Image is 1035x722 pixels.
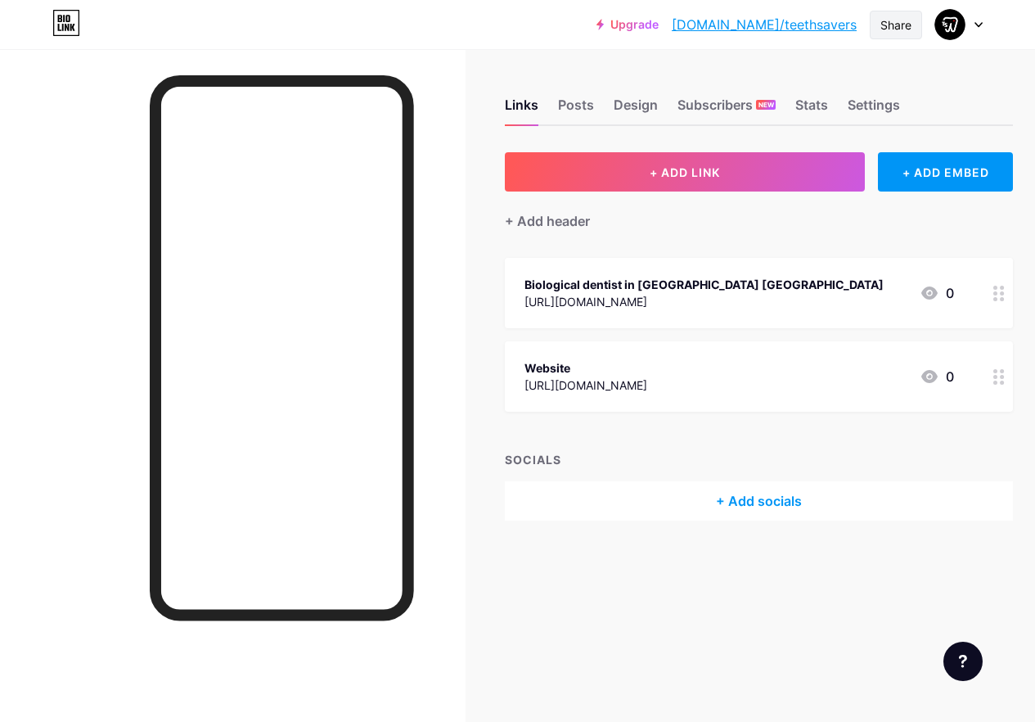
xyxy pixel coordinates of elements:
[505,481,1013,521] div: + Add socials
[880,16,911,34] div: Share
[672,15,857,34] a: [DOMAIN_NAME]/teethsavers
[505,211,590,231] div: + Add header
[505,152,865,192] button: + ADD LINK
[505,95,538,124] div: Links
[505,451,1013,468] div: SOCIALS
[650,165,720,179] span: + ADD LINK
[677,95,776,124] div: Subscribers
[614,95,658,124] div: Design
[524,377,647,394] div: [URL][DOMAIN_NAME]
[878,152,1013,192] div: + ADD EMBED
[524,276,884,293] div: Biological dentist in [GEOGRAPHIC_DATA] [GEOGRAPHIC_DATA]
[596,18,659,31] a: Upgrade
[920,283,954,303] div: 0
[524,359,647,377] div: Website
[920,367,954,386] div: 0
[848,95,900,124] div: Settings
[934,9,965,40] img: teethsavers
[558,95,594,124] div: Posts
[524,293,884,310] div: [URL][DOMAIN_NAME]
[795,95,828,124] div: Stats
[758,100,774,110] span: NEW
